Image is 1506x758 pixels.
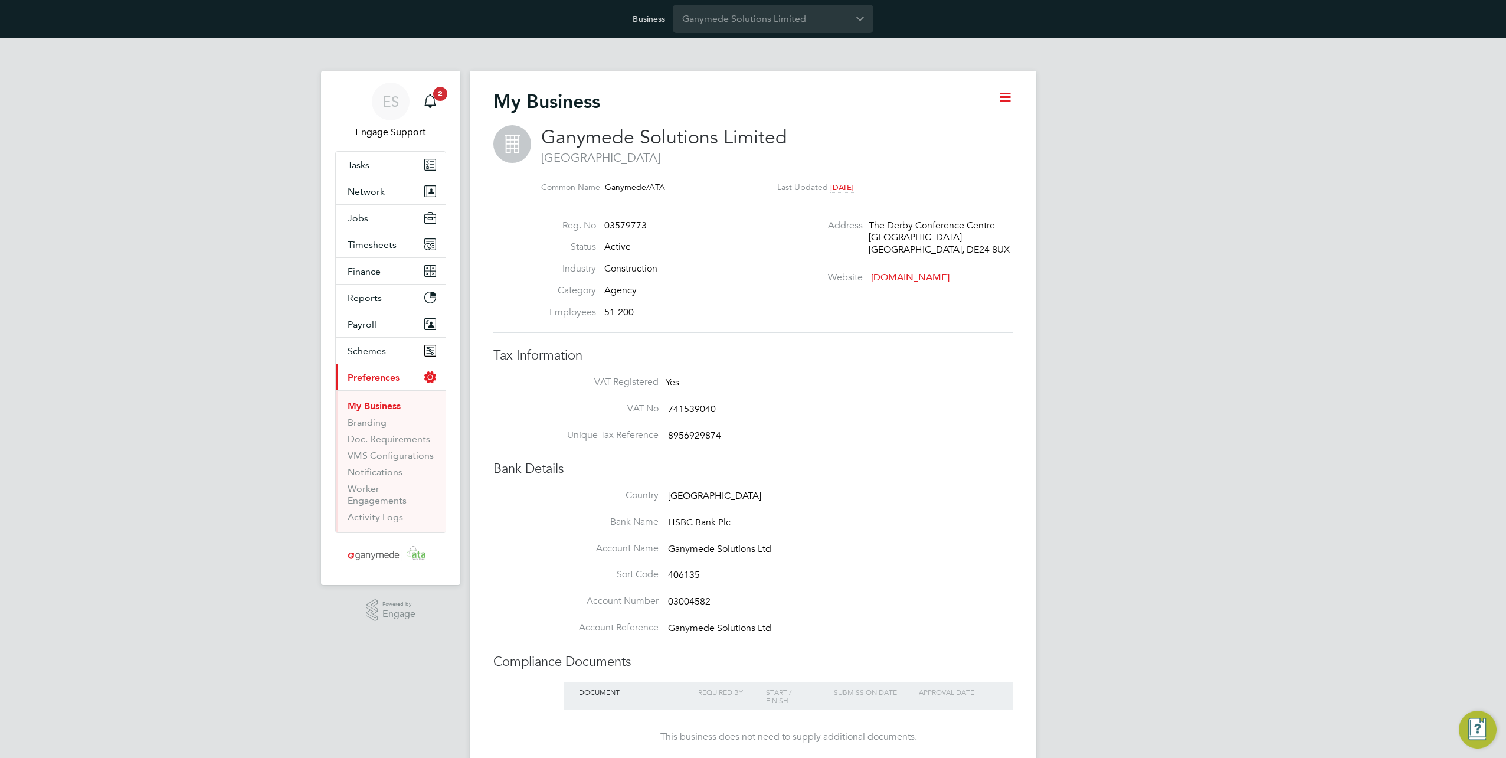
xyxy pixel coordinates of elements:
[576,682,695,702] div: Document
[348,466,402,478] a: Notifications
[336,231,446,257] button: Timesheets
[348,159,369,171] span: Tasks
[668,622,771,634] span: Ganymede Solutions Ltd
[541,568,659,581] label: Sort Code
[366,599,416,622] a: Powered byEngage
[348,372,400,383] span: Preferences
[348,319,377,330] span: Payroll
[604,285,637,296] span: Agency
[321,71,460,585] nav: Main navigation
[668,570,700,581] span: 406135
[348,483,407,506] a: Worker Engagements
[668,403,716,415] span: 741539040
[348,511,403,522] a: Activity Logs
[831,682,916,702] div: Submission Date
[348,417,387,428] a: Branding
[336,205,446,231] button: Jobs
[493,460,1013,478] h3: Bank Details
[531,285,596,297] label: Category
[336,311,446,337] button: Payroll
[668,543,771,555] span: Ganymede Solutions Ltd
[348,433,430,445] a: Doc. Requirements
[1459,711,1497,749] button: Engage Resource Center
[336,258,446,284] button: Finance
[777,182,828,192] label: Last Updated
[348,400,401,411] a: My Business
[633,14,665,24] label: Business
[541,595,659,607] label: Account Number
[336,338,446,364] button: Schemes
[764,272,863,284] label: Website
[869,231,981,244] div: [GEOGRAPHIC_DATA]
[604,220,647,231] span: 03579773
[335,545,446,564] a: Go to home page
[605,182,665,192] span: Ganymede/ATA
[336,285,446,311] button: Reports
[668,596,711,607] span: 03004582
[541,126,787,149] span: Ganymede Solutions Limited
[531,220,596,232] label: Reg. No
[335,125,446,139] span: Engage Support
[382,94,399,109] span: ES
[418,83,442,120] a: 2
[493,654,1013,671] h3: Compliance Documents
[916,682,1001,702] div: Approval Date
[604,306,634,318] span: 51-200
[541,516,659,528] label: Bank Name
[541,622,659,634] label: Account Reference
[345,545,437,564] img: ganymedesolutions-logo-retina.png
[348,239,397,250] span: Timesheets
[869,244,981,256] div: [GEOGRAPHIC_DATA], DE24 8UX
[348,186,385,197] span: Network
[493,347,1013,364] h3: Tax Information
[531,306,596,319] label: Employees
[576,731,1001,743] div: This business does not need to supply additional documents.
[869,220,981,232] div: The Derby Conference Centre
[382,599,415,609] span: Powered by
[336,178,446,204] button: Network
[433,87,447,101] span: 2
[871,272,950,283] a: [DOMAIN_NAME]
[348,345,386,357] span: Schemes
[493,90,600,113] h2: My Business
[541,376,659,388] label: VAT Registered
[348,213,368,224] span: Jobs
[541,150,1001,165] span: [GEOGRAPHIC_DATA]
[348,450,434,461] a: VMS Configurations
[336,152,446,178] a: Tasks
[668,430,721,442] span: 8956929874
[604,263,657,275] span: Construction
[348,292,382,303] span: Reports
[336,364,446,390] button: Preferences
[348,266,381,277] span: Finance
[668,517,731,528] span: HSBC Bank Plc
[541,543,659,555] label: Account Name
[763,682,831,710] div: Start / Finish
[666,377,679,388] span: Yes
[541,429,659,442] label: Unique Tax Reference
[541,489,659,502] label: Country
[541,182,600,192] label: Common Name
[335,83,446,139] a: ESEngage Support
[764,220,863,232] label: Address
[668,490,761,502] span: [GEOGRAPHIC_DATA]
[382,609,415,619] span: Engage
[541,403,659,415] label: VAT No
[531,263,596,275] label: Industry
[695,682,763,702] div: Required By
[604,241,631,253] span: Active
[531,241,596,253] label: Status
[336,390,446,532] div: Preferences
[830,182,854,192] span: [DATE]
